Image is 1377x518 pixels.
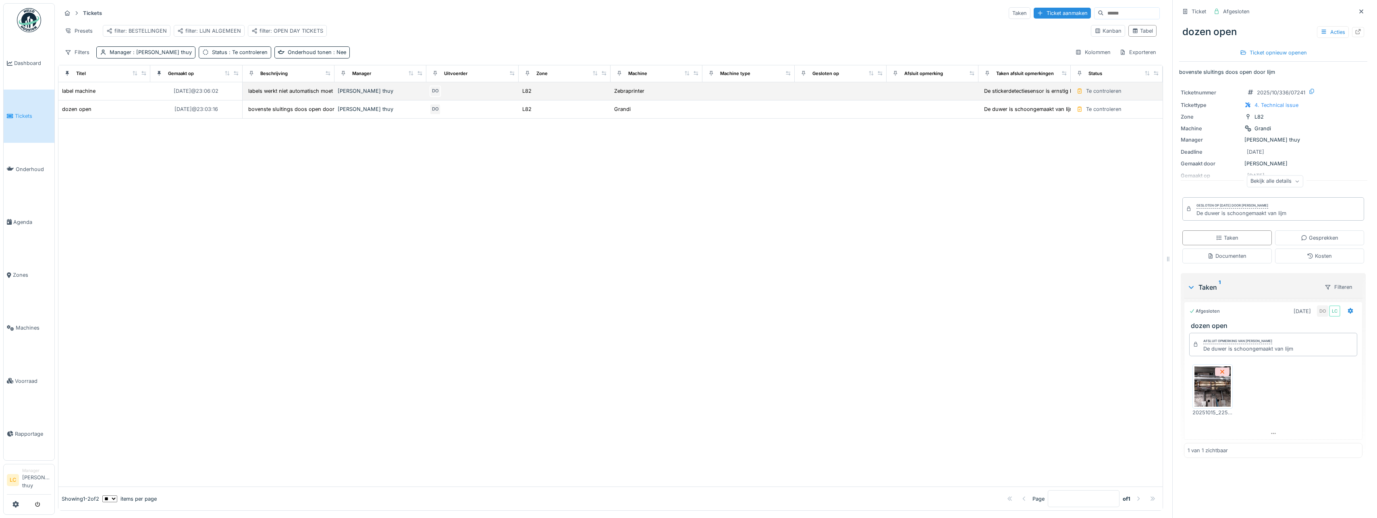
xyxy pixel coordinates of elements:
[1329,305,1340,317] div: LC
[62,495,99,503] div: Showing 1 - 2 of 2
[1192,8,1206,15] div: Ticket
[174,87,218,95] div: [DATE] @ 23:06:02
[260,70,288,77] div: Beschrijving
[251,27,323,35] div: filter: OPEN DAY TICKETS
[7,474,19,486] li: LC
[13,218,51,226] span: Agenda
[16,324,51,332] span: Machines
[131,49,192,55] span: : [PERSON_NAME] thuy
[720,70,750,77] div: Machine type
[1294,307,1311,315] div: [DATE]
[1317,305,1328,317] div: DO
[212,48,268,56] div: Status
[536,70,548,77] div: Zone
[338,87,423,95] div: [PERSON_NAME] thuy
[1179,68,1367,76] p: bovenste sluitings doos open door lijm
[1191,322,1359,330] h3: dozen open
[1123,495,1130,503] strong: of 1
[4,196,54,249] a: Agenda
[110,48,192,56] div: Manager
[628,70,647,77] div: Machine
[4,355,54,407] a: Voorraad
[1116,46,1160,58] div: Exporteren
[332,49,346,55] span: : Nee
[248,87,372,95] div: labels werkt niet automatisch moet manueel labe...
[4,37,54,90] a: Dashboard
[1181,89,1241,96] div: Ticketnummer
[177,27,241,35] div: filter: LIJN ALGEMEEN
[1207,252,1246,260] div: Documenten
[1072,46,1114,58] div: Kolommen
[1086,105,1122,113] div: Te controleren
[522,105,532,113] div: L82
[7,468,51,495] a: LC Manager[PERSON_NAME] thuy
[4,143,54,196] a: Onderhoud
[1196,203,1268,209] div: Gesloten op [DATE] door [PERSON_NAME]
[1247,148,1264,156] div: [DATE]
[4,249,54,301] a: Zones
[1095,27,1122,35] div: Kanban
[61,46,93,58] div: Filters
[1181,113,1241,121] div: Zone
[1181,101,1241,109] div: Tickettype
[1254,125,1271,132] div: Grandi
[1187,282,1318,292] div: Taken
[106,27,167,35] div: filter: BESTELLINGEN
[61,25,96,37] div: Presets
[1189,308,1220,315] div: Afgesloten
[444,70,467,77] div: Uitvoerder
[1196,209,1286,217] div: De duwer is schoongemaakt van lijm
[14,59,51,67] span: Dashboard
[17,8,41,32] img: Badge_color-CXgf-gQk.svg
[1088,70,1102,77] div: Status
[984,105,1074,113] div: De duwer is schoongemaakt van lijm
[1203,345,1293,353] div: De duwer is schoongemaakt van lijm
[1301,234,1338,242] div: Gesprekken
[76,70,86,77] div: Titel
[1181,136,1241,144] div: Manager
[1237,47,1310,58] div: Ticket opnieuw openen
[1203,338,1272,344] div: Afsluit opmerking van [PERSON_NAME]
[812,70,839,77] div: Gesloten op
[614,87,644,95] div: Zebraprinter
[288,48,346,56] div: Onderhoud tonen
[1181,160,1366,167] div: [PERSON_NAME]
[1086,87,1122,95] div: Te controleren
[1307,252,1332,260] div: Kosten
[248,105,344,113] div: bovenste sluitings doos open door lijm
[996,70,1054,77] div: Taken afsluit opmerkingen
[1181,136,1366,144] div: [PERSON_NAME] thuy
[904,70,943,77] div: Afsluit opmerking
[1247,175,1303,187] div: Bekijk alle details
[15,377,51,385] span: Voorraad
[1181,148,1241,156] div: Deadline
[4,301,54,354] a: Machines
[1321,281,1356,293] div: Filteren
[1032,495,1045,503] div: Page
[1188,447,1228,454] div: 1 van 1 zichtbaar
[1257,89,1305,96] div: 2025/10/336/07241
[168,70,194,77] div: Gemaakt op
[352,70,371,77] div: Manager
[80,9,105,17] strong: Tickets
[13,271,51,279] span: Zones
[1181,160,1241,167] div: Gemaakt door
[22,468,51,493] li: [PERSON_NAME] thuy
[16,165,51,173] span: Onderhoud
[984,87,1102,95] div: De stickerdetectiesensor is ernstig bekrast en ...
[1317,26,1349,38] div: Acties
[1034,8,1091,19] div: Ticket aanmaken
[227,49,268,55] span: : Te controleren
[1219,282,1221,292] sup: 1
[62,105,91,113] div: dozen open
[1009,7,1030,19] div: Taken
[1192,409,1233,416] div: 20251015_225341.jpg
[1181,125,1241,132] div: Machine
[4,407,54,460] a: Rapportage
[1216,234,1238,242] div: Taken
[62,87,96,95] div: label machine
[1132,27,1153,35] div: Tabel
[430,104,441,115] div: DO
[102,495,157,503] div: items per page
[1254,101,1298,109] div: 4. Technical issue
